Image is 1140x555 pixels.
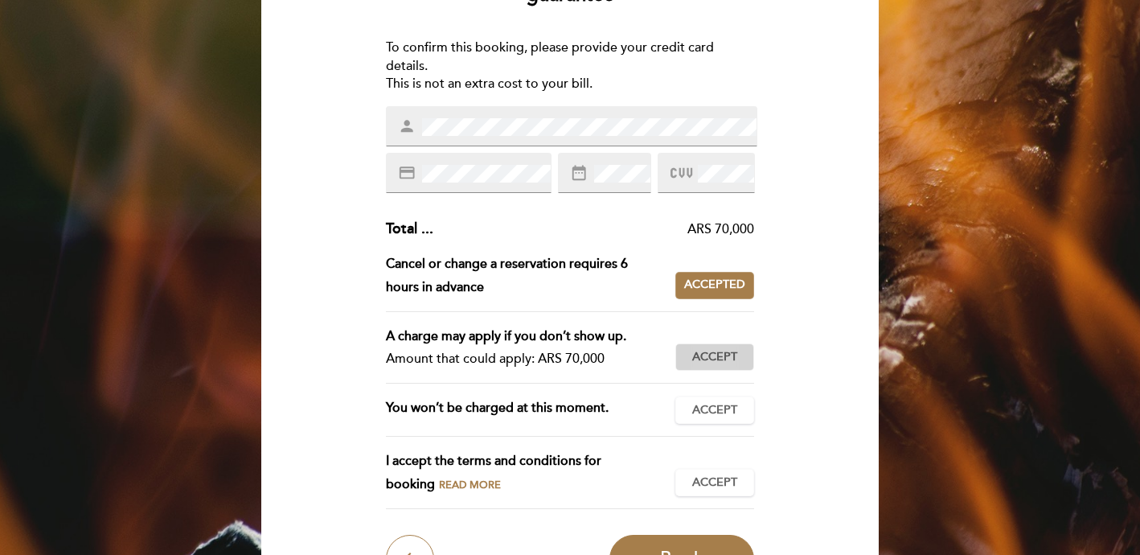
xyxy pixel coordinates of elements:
span: Accept [692,402,737,419]
button: Accept [675,469,754,496]
i: credit_card [398,164,416,182]
div: To confirm this booking, please provide your credit card details. This is not an extra cost to yo... [386,39,755,94]
span: Total ... [386,220,433,237]
div: I accept the terms and conditions for booking [386,450,676,496]
div: A charge may apply if you don’t show up. [386,325,663,348]
span: Accept [692,475,737,491]
span: Accepted [684,277,745,294]
button: Accepted [675,272,754,299]
button: Accept [675,343,754,371]
span: Accept [692,349,737,366]
span: Read more [439,479,501,491]
div: Amount that could apply: ARS 70,000 [386,347,663,371]
div: You won’t be charged at this moment. [386,397,676,424]
i: person [398,117,416,135]
div: Cancel or change a reservation requires 6 hours in advance [386,253,676,299]
i: date_range [570,164,588,182]
div: ARS 70,000 [433,220,755,239]
button: Accept [675,397,754,424]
